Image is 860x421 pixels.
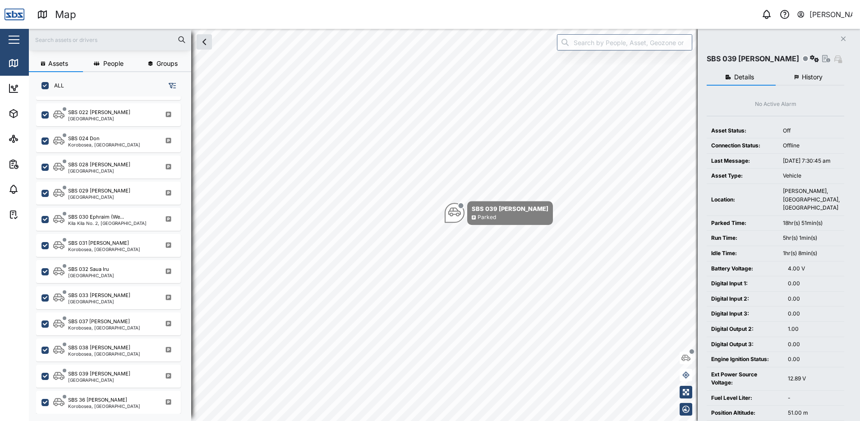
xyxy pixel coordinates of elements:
div: Connection Status: [711,142,774,150]
div: SBS 36 [PERSON_NAME] [68,396,127,404]
div: Korobosea, [GEOGRAPHIC_DATA] [68,247,140,252]
div: Reports [23,159,54,169]
div: 18hr(s) 51min(s) [783,219,840,228]
div: Vehicle [783,172,840,180]
div: - [788,394,840,403]
div: Digital Input 3: [711,310,779,318]
div: 0.00 [788,310,840,318]
img: Main Logo [5,5,24,24]
div: Ext Power Source Voltage: [711,371,779,387]
div: SBS 038 [PERSON_NAME] [68,344,130,352]
button: [PERSON_NAME] [796,8,853,21]
div: Idle Time: [711,249,774,258]
div: SBS 030 Ephraim (We... [68,213,124,221]
div: SBS 028 [PERSON_NAME] [68,161,130,169]
div: Assets [23,109,51,119]
div: [GEOGRAPHIC_DATA] [68,195,130,199]
div: Kila Kila No. 2, [GEOGRAPHIC_DATA] [68,221,147,225]
div: Parked [478,213,496,222]
div: [DATE] 7:30:45 am [783,157,840,165]
div: Korobosea, [GEOGRAPHIC_DATA] [68,352,140,356]
span: History [802,74,823,80]
div: Digital Output 2: [711,325,779,334]
div: SBS 029 [PERSON_NAME] [68,187,130,195]
div: [GEOGRAPHIC_DATA] [68,169,130,173]
div: 4.00 V [788,265,840,273]
div: Asset Type: [711,172,774,180]
div: Korobosea, [GEOGRAPHIC_DATA] [68,325,140,330]
div: Map [55,7,76,23]
div: SBS 024 Don [68,135,100,142]
div: grid [36,96,191,414]
input: Search assets or drivers [34,33,186,46]
div: SBS 022 [PERSON_NAME] [68,109,130,116]
div: Last Message: [711,157,774,165]
div: SBS 039 [PERSON_NAME] [707,53,799,64]
div: 0.00 [788,355,840,364]
div: SBS 033 [PERSON_NAME] [68,292,130,299]
div: Map [23,58,44,68]
div: Position Altitude: [711,409,779,417]
div: Digital Input 1: [711,279,779,288]
div: Location: [711,196,774,204]
div: 1hr(s) 8min(s) [783,249,840,258]
div: Korobosea, [GEOGRAPHIC_DATA] [68,142,140,147]
span: Assets [48,60,68,67]
canvas: Map [29,29,860,421]
div: 0.00 [788,295,840,303]
div: Sites [23,134,45,144]
label: ALL [49,82,64,89]
span: Groups [156,60,178,67]
div: 1.00 [788,325,840,334]
div: 0.00 [788,340,840,349]
div: 12.89 V [788,375,840,383]
div: Digital Input 2: [711,295,779,303]
div: 5hr(s) 1min(s) [783,234,840,243]
div: Fuel Level Liter: [711,394,779,403]
div: Asset Status: [711,127,774,135]
div: Korobosea, [GEOGRAPHIC_DATA] [68,404,140,408]
div: Alarms [23,184,51,194]
div: SBS 039 [PERSON_NAME] [68,370,130,378]
div: SBS 032 Saua Iru [68,265,109,273]
div: [GEOGRAPHIC_DATA] [68,378,130,382]
div: [GEOGRAPHIC_DATA] [68,299,130,304]
div: Run Time: [711,234,774,243]
div: SBS 039 [PERSON_NAME] [472,204,548,213]
div: Offline [783,142,840,150]
div: 0.00 [788,279,840,288]
div: [PERSON_NAME], [GEOGRAPHIC_DATA], [GEOGRAPHIC_DATA] [783,187,840,212]
div: No Active Alarm [755,100,796,109]
div: [GEOGRAPHIC_DATA] [68,116,130,121]
div: 51.00 m [788,409,840,417]
div: Digital Output 3: [711,340,779,349]
div: Tasks [23,210,48,220]
div: [GEOGRAPHIC_DATA] [68,273,114,278]
div: SBS 037 [PERSON_NAME] [68,318,130,325]
div: Battery Voltage: [711,265,779,273]
div: Off [783,127,840,135]
span: Details [734,74,754,80]
span: People [103,60,124,67]
div: Parked Time: [711,219,774,228]
div: Engine Ignition Status: [711,355,779,364]
div: Map marker [445,201,553,225]
div: Dashboard [23,83,64,93]
div: [PERSON_NAME] [809,9,853,20]
input: Search by People, Asset, Geozone or Place [557,34,692,50]
div: SBS 031 [PERSON_NAME] [68,239,129,247]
